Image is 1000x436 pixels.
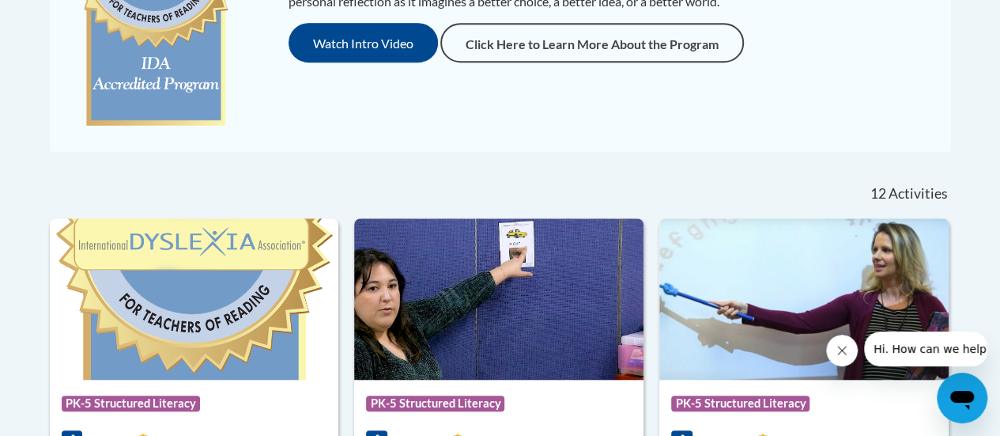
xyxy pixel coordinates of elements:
[354,218,643,380] img: Course Logo
[366,396,504,411] span: PK-5 Structured Literacy
[62,396,200,411] span: PK-5 Structured Literacy
[50,218,339,380] img: Course Logo
[864,332,987,366] iframe: Message from company
[889,185,948,203] span: Activities
[659,218,949,380] img: Course Logo
[289,23,438,63] button: Watch Intro Video
[671,396,809,411] span: PK-5 Structured Literacy
[826,335,858,366] iframe: Close message
[937,373,987,423] iframe: Button to launch messaging window
[440,23,744,63] a: Click Here to Learn More About the Program
[870,185,885,203] span: 12
[9,11,128,24] span: Hi. How can we help?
